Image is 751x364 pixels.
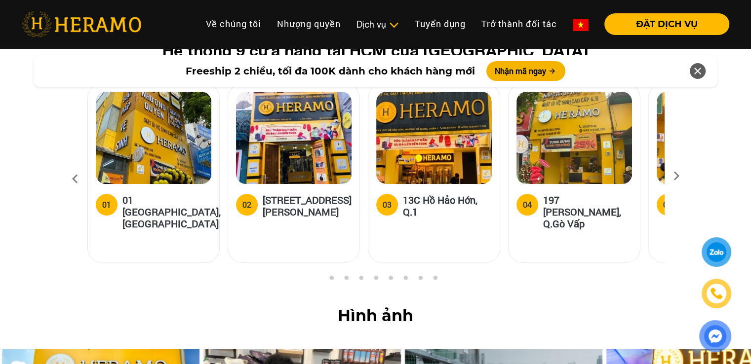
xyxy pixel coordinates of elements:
div: 02 [242,199,251,211]
img: heramo-01-truong-son-quan-tan-binh [96,92,211,184]
div: 03 [383,199,392,211]
a: Nhượng quyền [269,13,349,35]
div: 04 [523,199,532,211]
button: 7 [400,275,410,285]
div: 05 [663,199,672,211]
h5: 197 [PERSON_NAME], Q.Gò Vấp [543,194,632,229]
h5: [STREET_ADDRESS][PERSON_NAME] [263,194,352,218]
a: ĐẶT DỊCH VỤ [596,20,729,29]
a: Về chúng tôi [198,13,269,35]
img: heramo-18a-71-nguyen-thi-minh-khai-quan-1 [236,92,352,184]
span: Freeship 2 chiều, tối đa 100K dành cho khách hàng mới [185,64,474,78]
button: 5 [371,275,381,285]
img: heramo-13c-ho-hao-hon-quan-1 [376,92,492,184]
h5: 01 [GEOGRAPHIC_DATA], [GEOGRAPHIC_DATA] [122,194,221,229]
div: Dịch vụ [356,18,399,31]
button: 4 [356,275,366,285]
button: 9 [430,275,440,285]
img: vn-flag.png [573,19,589,31]
img: heramo-197-nguyen-van-luong [516,92,632,184]
button: 1 [312,275,321,285]
h5: 13C Hồ Hảo Hớn, Q.1 [403,194,492,218]
a: phone-icon [702,279,731,308]
button: 8 [415,275,425,285]
img: subToggleIcon [389,20,399,30]
img: phone-icon [711,288,722,299]
div: 01 [102,199,111,211]
h2: Hình ảnh [16,306,735,325]
button: 2 [326,275,336,285]
a: Tuyển dụng [407,13,474,35]
button: ĐẶT DỊCH VỤ [604,13,729,35]
button: 6 [386,275,395,285]
a: Trở thành đối tác [474,13,565,35]
button: Nhận mã ngay [486,61,565,81]
img: heramo-logo.png [22,11,141,37]
button: 3 [341,275,351,285]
